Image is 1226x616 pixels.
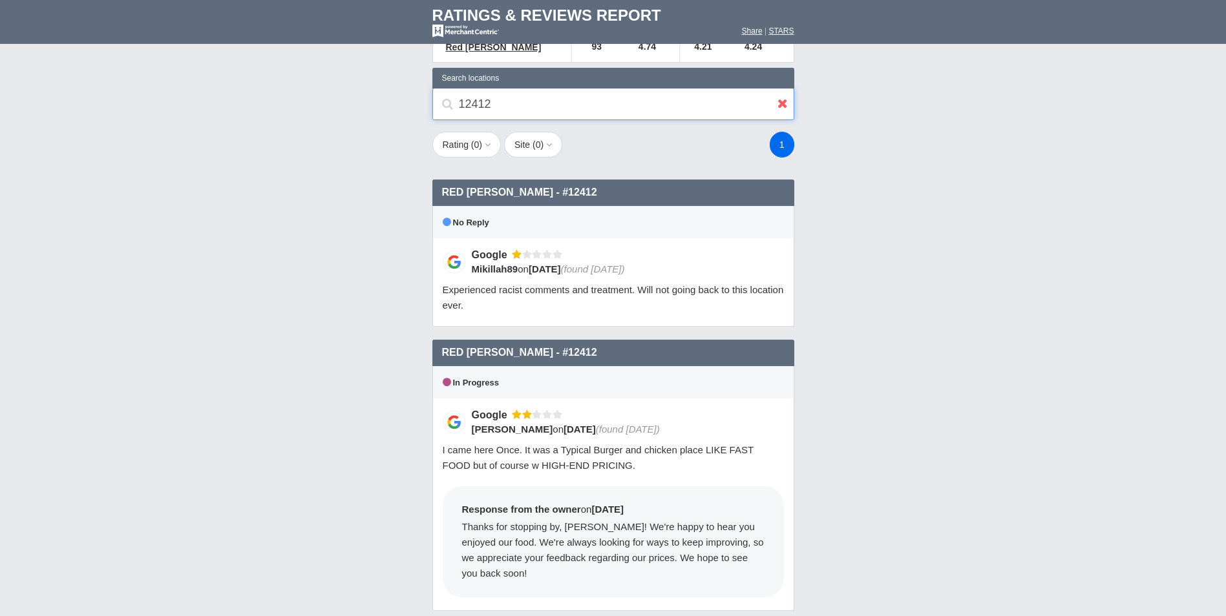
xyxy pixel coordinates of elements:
[432,25,499,37] img: mc-powered-by-logo-white-103.png
[561,263,625,274] span: (found [DATE])
[596,424,660,435] span: (found [DATE])
[680,31,720,62] td: 4.21
[432,132,502,158] button: Rating (0)
[768,26,794,36] a: STARS
[442,347,597,358] span: Red [PERSON_NAME] - #12412
[564,424,596,435] span: [DATE]
[443,251,465,273] img: Google
[462,504,581,515] span: Response from the owner
[472,248,512,262] div: Google
[472,408,512,422] div: Google
[472,262,776,276] div: on
[615,31,680,62] td: 4.74
[504,132,562,158] button: Site (0)
[443,444,754,471] span: I came here Once. It was a Typical Burger and chicken place LIKE FAST FOOD but of course w HIGH-E...
[446,42,542,52] span: Red [PERSON_NAME]
[442,187,597,198] span: Red [PERSON_NAME] - #12412
[571,31,615,62] td: 93
[765,26,766,36] span: |
[462,519,765,581] div: Thanks for stopping by, [PERSON_NAME]! We're happy to hear you enjoyed our food. We're always loo...
[472,422,776,436] div: on
[443,218,489,227] span: No Reply
[439,39,548,55] a: Red [PERSON_NAME]
[474,139,480,150] span: 0
[462,502,765,519] div: on
[472,263,518,274] span: Mikillah89
[770,132,794,158] a: 1
[742,26,763,36] a: Share
[720,31,794,62] td: 4.24
[536,139,541,150] span: 0
[443,378,500,387] span: In Progress
[443,284,784,311] span: Experienced racist comments and treatment. Will not going back to this location ever.
[443,411,465,433] img: Google
[529,263,561,274] span: [DATE]
[591,504,624,515] span: [DATE]
[472,424,553,435] span: [PERSON_NAME]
